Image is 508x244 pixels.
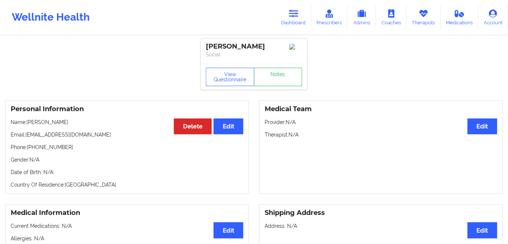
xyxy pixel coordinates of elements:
[214,222,243,238] button: Edit
[276,5,311,29] a: Dashboard
[468,222,497,238] button: Edit
[468,119,497,134] button: Edit
[11,235,243,242] p: Allergies: N/A
[265,222,497,230] p: Address: N/A
[265,105,497,113] h3: Medical Team
[441,5,479,29] a: Medications
[376,5,407,29] a: Coaches
[265,131,497,138] p: Therapist: N/A
[11,156,243,163] p: Gender: N/A
[478,5,508,29] a: Account
[265,119,497,126] p: Provider: N/A
[11,169,243,176] p: Date of Birth: N/A
[11,222,243,230] p: Current Medications: N/A
[174,119,212,134] button: Delete
[311,5,348,29] a: Prescribers
[254,68,303,86] a: Notes
[11,209,243,217] h3: Medical Information
[11,119,243,126] p: Name: [PERSON_NAME]
[265,209,497,217] h3: Shipping Address
[206,42,302,51] div: [PERSON_NAME]
[11,131,243,138] p: Email: [EMAIL_ADDRESS][DOMAIN_NAME]
[214,119,243,134] button: Edit
[206,51,302,58] p: Social
[289,44,302,50] img: Image%2Fplaceholer-image.png
[206,68,254,86] button: View Questionnaire
[11,144,243,151] p: Phone: [PHONE_NUMBER]
[11,105,243,113] h3: Personal Information
[407,5,441,29] a: Therapists
[347,5,376,29] a: Admins
[11,181,243,188] p: Country Of Residence: [GEOGRAPHIC_DATA]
